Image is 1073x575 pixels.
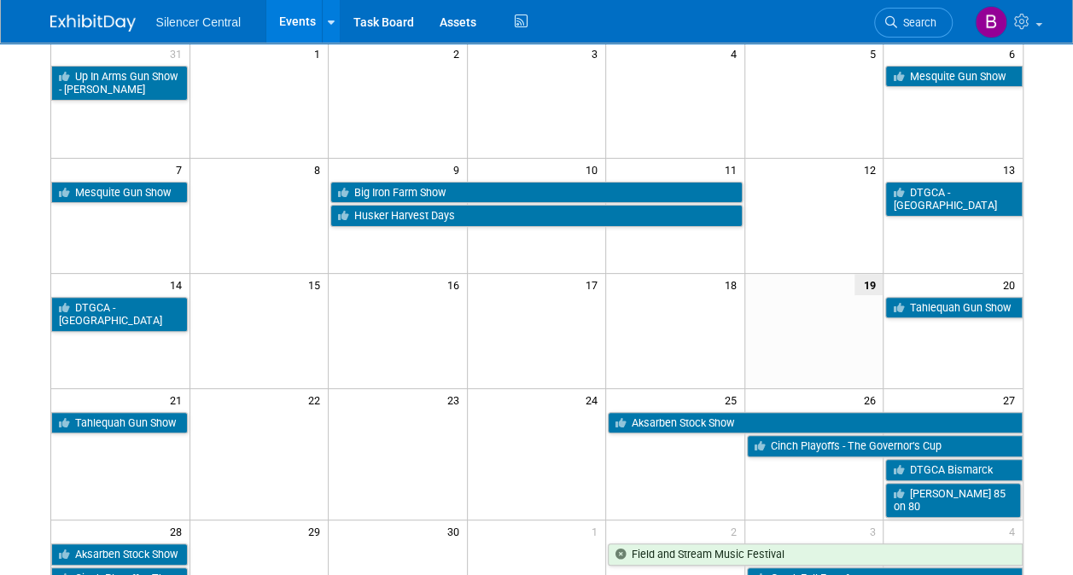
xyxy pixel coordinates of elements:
[51,297,188,332] a: DTGCA - [GEOGRAPHIC_DATA]
[51,182,188,204] a: Mesquite Gun Show
[897,16,936,29] span: Search
[885,182,1022,217] a: DTGCA - [GEOGRAPHIC_DATA]
[885,297,1022,319] a: Tahlequah Gun Show
[584,159,605,180] span: 10
[1007,43,1023,64] span: 6
[452,43,467,64] span: 2
[729,520,744,542] span: 2
[156,15,242,29] span: Silencer Central
[608,543,1022,566] a: Field and Stream Music Festival
[867,43,883,64] span: 5
[867,520,883,542] span: 3
[608,412,1022,434] a: Aksarben Stock Show
[168,274,190,295] span: 14
[306,520,328,542] span: 29
[306,274,328,295] span: 15
[975,6,1007,38] img: Billee Page
[885,483,1020,518] a: [PERSON_NAME] 85 on 80
[312,43,328,64] span: 1
[1001,274,1023,295] span: 20
[854,274,883,295] span: 19
[861,159,883,180] span: 12
[330,182,743,204] a: Big Iron Farm Show
[51,543,188,566] a: Aksarben Stock Show
[312,159,328,180] span: 8
[330,205,743,227] a: Husker Harvest Days
[723,274,744,295] span: 18
[168,43,190,64] span: 31
[1001,159,1023,180] span: 13
[446,389,467,410] span: 23
[1001,389,1023,410] span: 27
[452,159,467,180] span: 9
[446,520,467,542] span: 30
[723,159,744,180] span: 11
[168,389,190,410] span: 21
[1007,520,1023,542] span: 4
[51,66,188,101] a: Up In Arms Gun Show - [PERSON_NAME]
[590,43,605,64] span: 3
[861,389,883,410] span: 26
[723,389,744,410] span: 25
[51,412,188,434] a: Tahlequah Gun Show
[446,274,467,295] span: 16
[885,459,1022,481] a: DTGCA Bismarck
[747,435,1023,457] a: Cinch Playoffs - The Governor’s Cup
[168,520,190,542] span: 28
[584,274,605,295] span: 17
[174,159,190,180] span: 7
[729,43,744,64] span: 4
[590,520,605,542] span: 1
[874,8,953,38] a: Search
[50,15,136,32] img: ExhibitDay
[584,389,605,410] span: 24
[306,389,328,410] span: 22
[885,66,1022,88] a: Mesquite Gun Show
